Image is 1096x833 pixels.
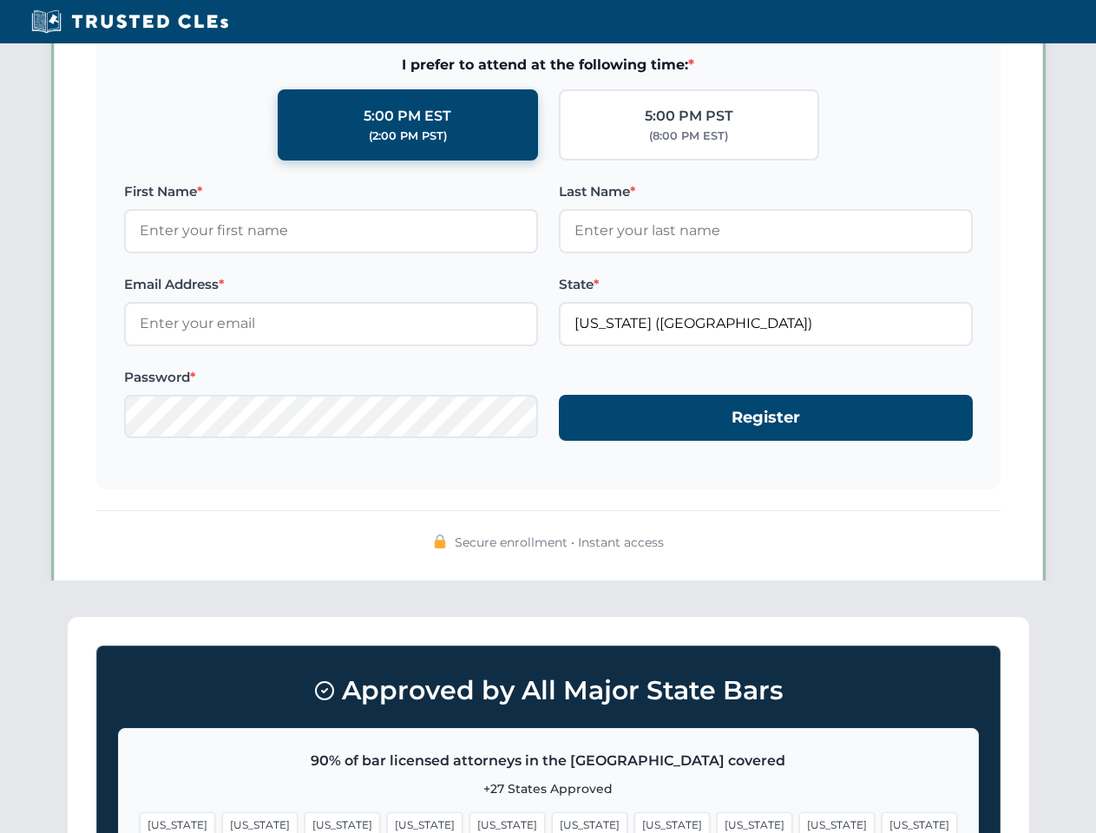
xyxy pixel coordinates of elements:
[455,533,664,552] span: Secure enrollment • Instant access
[26,9,233,35] img: Trusted CLEs
[124,54,973,76] span: I prefer to attend at the following time:
[124,302,538,345] input: Enter your email
[140,750,957,772] p: 90% of bar licensed attorneys in the [GEOGRAPHIC_DATA] covered
[140,779,957,798] p: +27 States Approved
[118,667,979,714] h3: Approved by All Major State Bars
[559,181,973,202] label: Last Name
[559,209,973,253] input: Enter your last name
[649,128,728,145] div: (8:00 PM EST)
[124,367,538,388] label: Password
[559,302,973,345] input: Florida (FL)
[124,274,538,295] label: Email Address
[645,105,733,128] div: 5:00 PM PST
[433,535,447,548] img: 🔒
[124,209,538,253] input: Enter your first name
[369,128,447,145] div: (2:00 PM PST)
[124,181,538,202] label: First Name
[559,395,973,441] button: Register
[364,105,451,128] div: 5:00 PM EST
[559,274,973,295] label: State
